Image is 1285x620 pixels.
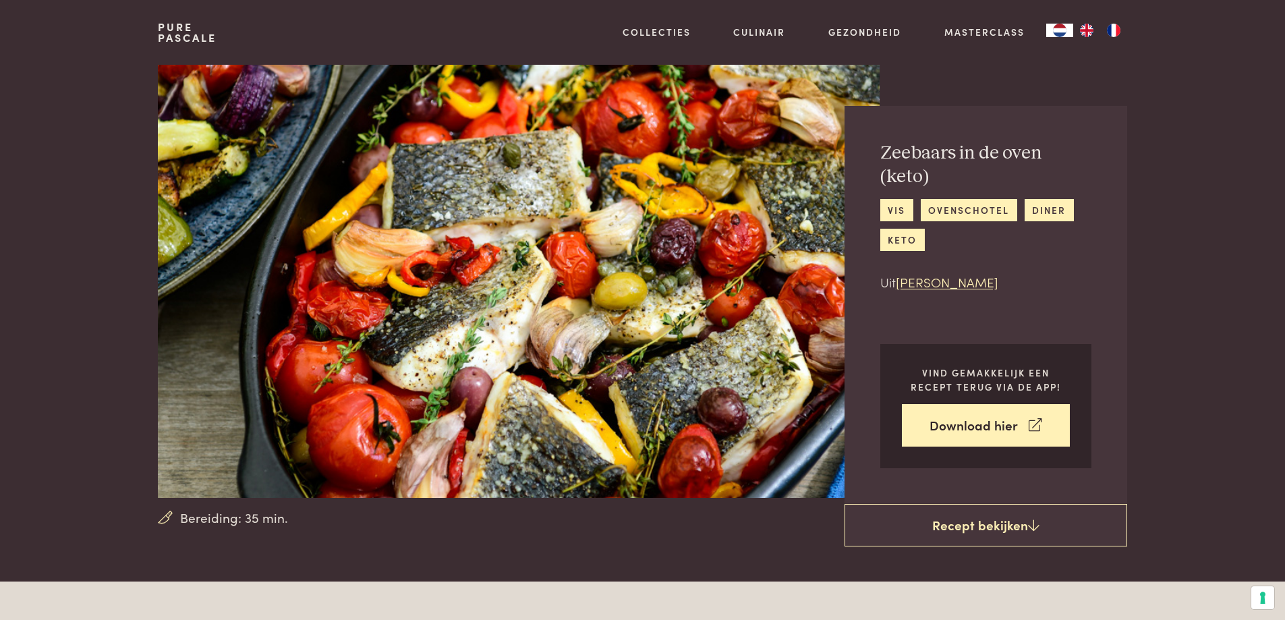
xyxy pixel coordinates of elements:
a: Collecties [623,25,691,39]
div: Language [1046,24,1073,37]
a: FR [1100,24,1127,37]
a: PurePascale [158,22,217,43]
a: Download hier [902,404,1070,447]
a: Gezondheid [828,25,901,39]
a: EN [1073,24,1100,37]
p: Uit [880,273,1091,292]
a: NL [1046,24,1073,37]
a: Culinair [733,25,785,39]
a: keto [880,229,925,251]
a: diner [1025,199,1074,221]
span: Bereiding: 35 min. [180,508,288,528]
button: Uw voorkeuren voor toestemming voor trackingtechnologieën [1251,586,1274,609]
aside: Language selected: Nederlands [1046,24,1127,37]
h2: Zeebaars in de oven (keto) [880,142,1091,188]
a: Recept bekijken [845,504,1127,547]
ul: Language list [1073,24,1127,37]
a: ovenschotel [921,199,1017,221]
a: vis [880,199,913,221]
p: Vind gemakkelijk een recept terug via de app! [902,366,1070,393]
a: [PERSON_NAME] [896,273,998,291]
img: Zeebaars in de oven (keto) [158,65,879,498]
a: Masterclass [944,25,1025,39]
